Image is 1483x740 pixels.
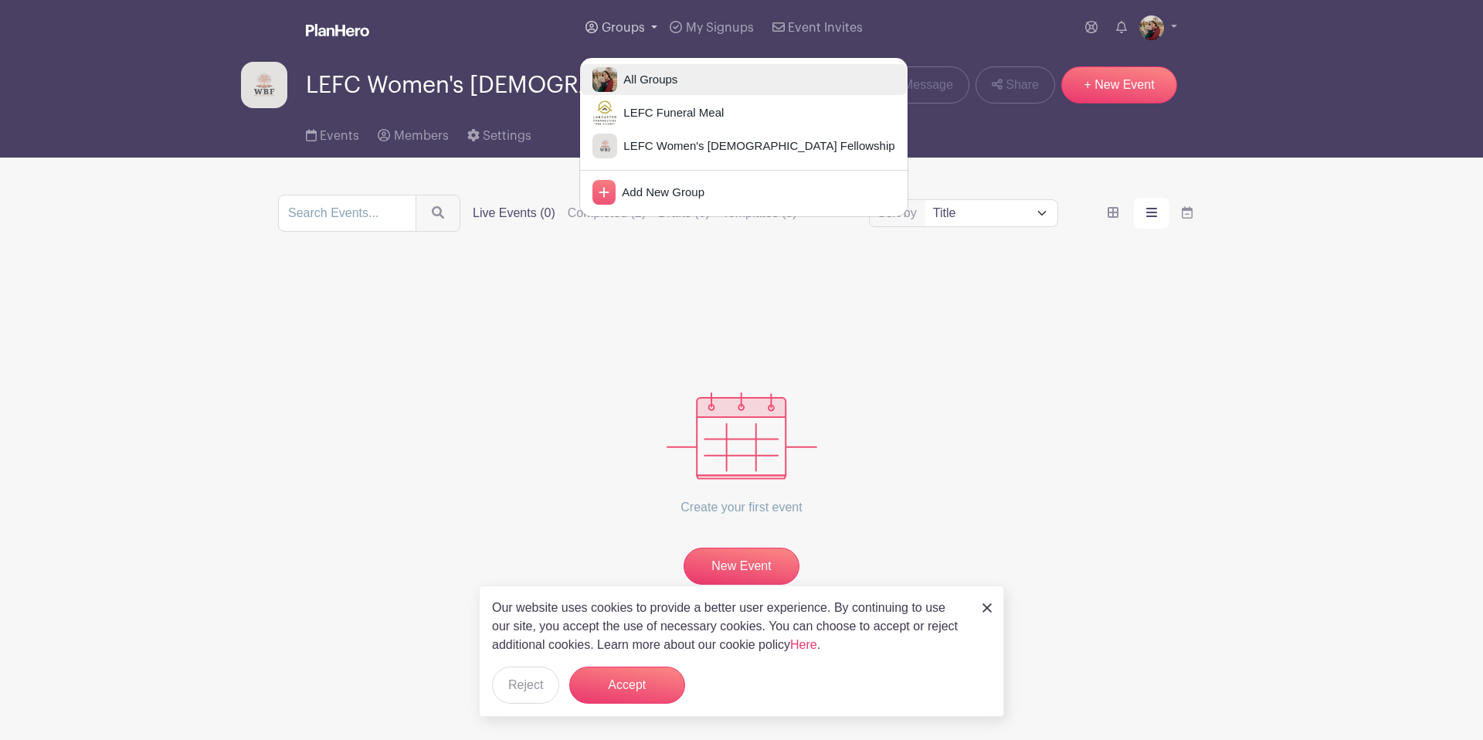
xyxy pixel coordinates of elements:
button: Reject [492,667,559,704]
div: Groups [579,57,908,217]
span: Members [394,130,449,142]
label: Live Events (0) [473,204,555,222]
img: events_empty-56550af544ae17c43cc50f3ebafa394433d06d5f1891c01edc4b5d1d59cfda54.svg [667,392,817,480]
span: Add New Group [616,184,704,202]
img: WBF%20LOGO.png [241,62,287,108]
a: Here [790,638,817,651]
span: Message [903,76,953,94]
span: My Signups [686,22,754,34]
span: LEFC Women's [DEMOGRAPHIC_DATA] Fellowship [617,137,894,155]
button: Accept [569,667,685,704]
span: All Groups [617,71,677,89]
a: Events [306,108,359,158]
p: Create your first event [667,480,817,535]
a: New Event [684,548,799,585]
label: Completed (2) [568,204,646,222]
input: Search Events... [278,195,416,232]
img: close_button-5f87c8562297e5c2d7936805f587ecaba9071eb48480494691a3f1689db116b3.svg [982,603,992,613]
p: Our website uses cookies to provide a better user experience. By continuing to use our site, you ... [492,599,966,654]
img: LEFC-Stacked-3-Co%201400%20Podcast.jpg [592,100,617,125]
a: Members [378,108,448,158]
a: LEFC Funeral Meal [580,97,907,128]
a: Message [870,66,969,104]
span: Share [1006,76,1039,94]
img: 1FBAD658-73F6-4E4B-B59F-CB0C05CD4BD1.jpeg [592,67,617,92]
span: LEFC Women's [DEMOGRAPHIC_DATA] Fellowship [306,73,843,98]
a: + New Event [1061,66,1177,104]
span: Settings [483,130,531,142]
img: 1FBAD658-73F6-4E4B-B59F-CB0C05CD4BD1.jpeg [1139,15,1164,40]
a: LEFC Women's [DEMOGRAPHIC_DATA] Fellowship [580,131,907,161]
div: order and view [1095,198,1205,229]
a: Settings [467,108,531,158]
span: Events [320,130,359,142]
img: WBF%20LOGO.png [592,134,617,158]
img: logo_white-6c42ec7e38ccf1d336a20a19083b03d10ae64f83f12c07503d8b9e83406b4c7d.svg [306,24,369,36]
span: Groups [602,22,645,34]
span: LEFC Funeral Meal [617,104,724,122]
div: filters [473,204,797,222]
a: All Groups [580,64,907,95]
span: Event Invites [788,22,863,34]
a: Share [976,66,1055,104]
a: Add New Group [580,177,907,208]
